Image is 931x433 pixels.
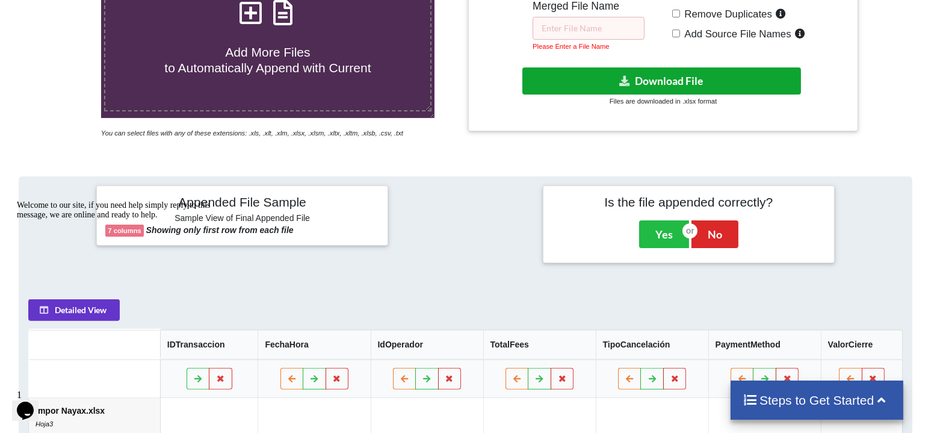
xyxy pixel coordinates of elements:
i: You can select files with any of these extensions: .xls, .xlt, .xlm, .xlsx, .xlsm, .xltx, .xltm, ... [101,129,403,137]
span: Welcome to our site, if you need help simply reply to this message, we are online and ready to help. [5,5,199,23]
h4: Appended File Sample [105,195,379,211]
input: Enter File Name [533,17,645,40]
th: IdOperador [370,329,483,359]
h4: Steps to Get Started [743,393,891,408]
th: ValorCierre [821,329,903,359]
iframe: chat widget [12,385,51,421]
button: No [691,220,738,248]
small: Please Enter a File Name [533,43,609,50]
button: Download File [522,67,801,95]
th: TotalFees [483,329,595,359]
h6: Sample View of Final Appended File [105,213,379,225]
button: Yes [639,220,689,248]
th: PaymentMethod [708,329,820,359]
b: Showing only first row from each file [146,225,294,235]
h4: Is the file appended correctly? [552,195,825,210]
span: Add More Files to Automatically Append with Current [164,45,371,74]
span: Add Source File Names [680,28,791,40]
i: Hoja3 [36,420,53,427]
span: Remove Duplicates [680,8,772,20]
th: FechaHora [258,329,370,359]
th: TipoCancelación [595,329,708,359]
div: Welcome to our site, if you need help simply reply to this message, we are online and ready to help. [5,5,221,24]
small: Files are downloaded in .xlsx format [610,98,717,105]
iframe: chat widget [12,196,229,379]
